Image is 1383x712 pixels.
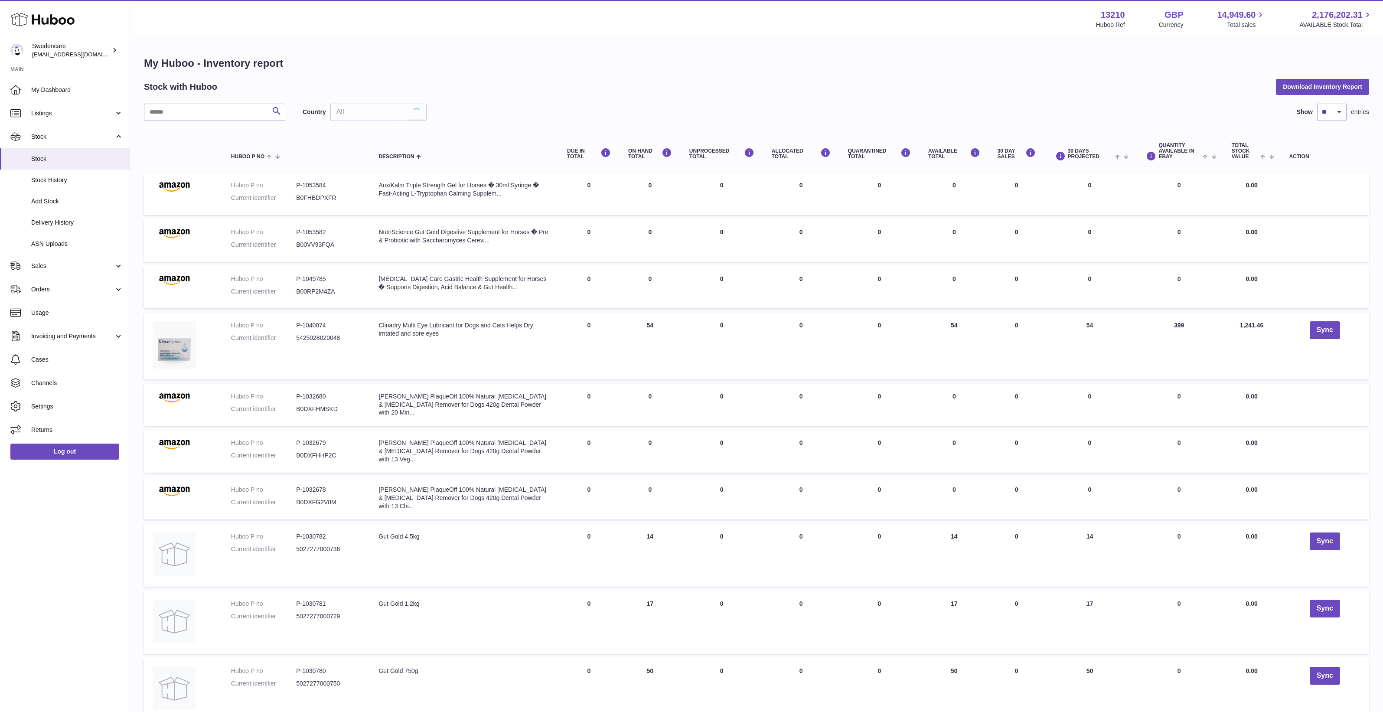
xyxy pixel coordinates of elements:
[878,600,881,607] span: 0
[681,477,763,519] td: 0
[32,42,110,59] div: Swedencare
[989,430,1044,473] td: 0
[1246,600,1257,607] span: 0.00
[848,148,911,160] div: QUARANTINED Total
[1246,182,1257,189] span: 0.00
[1246,486,1257,493] span: 0.00
[296,545,361,553] dd: 5027277000736
[620,266,681,309] td: 0
[989,173,1044,215] td: 0
[628,148,672,160] div: ON HAND Total
[10,44,23,57] img: internalAdmin-13210@internal.huboo.com
[153,532,196,576] img: product image
[558,384,620,426] td: 0
[1246,667,1257,674] span: 0.00
[558,524,620,587] td: 0
[1297,108,1313,116] label: Show
[920,384,989,426] td: 0
[231,241,296,249] dt: Current identifier
[31,86,123,94] span: My Dashboard
[620,430,681,473] td: 0
[558,313,620,379] td: 0
[1310,321,1340,339] button: Sync
[31,219,123,227] span: Delivery History
[31,332,114,340] span: Invoicing and Payments
[681,591,763,654] td: 0
[763,313,839,379] td: 0
[1135,524,1223,587] td: 0
[1135,591,1223,654] td: 0
[378,600,550,608] div: Gut Gold 1.2kg
[296,392,361,401] dd: P-1032680
[153,439,196,449] img: product image
[989,477,1044,519] td: 0
[231,287,296,296] dt: Current identifier
[296,532,361,541] dd: P-1030782
[878,439,881,446] span: 0
[681,313,763,379] td: 0
[567,148,611,160] div: DUE IN TOTAL
[231,486,296,494] dt: Huboo P no
[296,600,361,608] dd: P-1030781
[378,486,550,510] div: [PERSON_NAME] PlaqueOff 100% Natural [MEDICAL_DATA] & [MEDICAL_DATA] Remover for Dogs 420g Dental...
[1044,219,1135,262] td: 0
[558,430,620,473] td: 0
[558,173,620,215] td: 0
[153,275,196,285] img: product image
[296,498,361,506] dd: B0DXFG2V8M
[378,439,550,464] div: [PERSON_NAME] PlaqueOff 100% Natural [MEDICAL_DATA] & [MEDICAL_DATA] Remover for Dogs 420g Dental...
[153,392,196,403] img: product image
[920,173,989,215] td: 0
[378,181,550,198] div: AnxiKalm Triple Strength Gel for Horses � 30ml Syringe � Fast-Acting L-Tryptophan Calming Supplem...
[1044,173,1135,215] td: 0
[31,426,123,434] span: Returns
[878,275,881,282] span: 0
[620,173,681,215] td: 0
[296,667,361,675] dd: P-1030780
[1246,229,1257,235] span: 0.00
[231,600,296,608] dt: Huboo P no
[231,498,296,506] dt: Current identifier
[31,197,123,206] span: Add Stock
[31,176,123,184] span: Stock History
[378,392,550,417] div: [PERSON_NAME] PlaqueOff 100% Natural [MEDICAL_DATA] & [MEDICAL_DATA] Remover for Dogs 420g Dental...
[1217,9,1256,21] span: 14,949.60
[31,285,114,294] span: Orders
[1068,148,1113,160] span: 30 DAYS PROJECTED
[1164,9,1183,21] strong: GBP
[1044,384,1135,426] td: 0
[620,384,681,426] td: 0
[1232,143,1259,160] span: Total stock value
[558,266,620,309] td: 0
[231,545,296,553] dt: Current identifier
[920,266,989,309] td: 0
[689,148,754,160] div: UNPROCESSED Total
[1227,21,1266,29] span: Total sales
[231,532,296,541] dt: Huboo P no
[231,679,296,688] dt: Current identifier
[1310,667,1340,685] button: Sync
[303,108,326,116] label: Country
[920,524,989,587] td: 14
[878,486,881,493] span: 0
[1289,154,1360,160] div: Action
[763,591,839,654] td: 0
[989,313,1044,379] td: 0
[1246,275,1257,282] span: 0.00
[1217,9,1266,29] a: 14,949.60 Total sales
[153,321,196,368] img: product image
[296,451,361,460] dd: B0DXFHHP2C
[1044,524,1135,587] td: 14
[231,154,264,160] span: Huboo P no
[763,524,839,587] td: 0
[928,148,980,160] div: AVAILABLE Total
[378,667,550,675] div: Gut Gold 750g
[296,486,361,494] dd: P-1032678
[1044,266,1135,309] td: 0
[296,334,361,342] dd: 5425028020048
[296,679,361,688] dd: 5027277000750
[31,379,123,387] span: Channels
[378,275,550,291] div: [MEDICAL_DATA] Care Gastric Health Supplement for Horses � Supports Digestion, Acid Balance & Gut...
[231,194,296,202] dt: Current identifier
[231,181,296,189] dt: Huboo P no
